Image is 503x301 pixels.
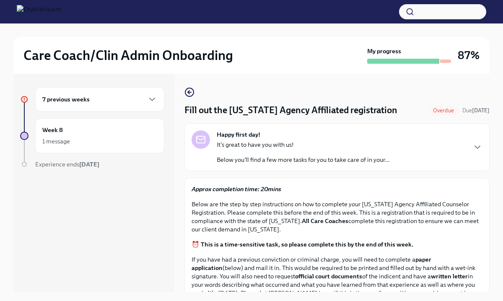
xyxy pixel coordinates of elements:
h4: Fill out the [US_STATE] Agency Affiliated registration [184,104,397,117]
strong: My progress [367,47,401,55]
strong: Happy first day! [217,130,260,139]
strong: [DATE] [472,107,490,114]
strong: [DATE] [79,161,99,168]
a: Week 81 message [20,118,164,153]
div: 1 message [42,137,70,145]
p: It's great to have you with us! [217,140,390,149]
span: June 23rd, 2025 10:00 [462,106,490,114]
strong: ⏰ This is a time-sensitive task, so please complete this by the end of this week. [192,241,413,248]
strong: All Care Coaches [302,217,348,225]
p: Below you'll find a few more tasks for you to take care of in your... [217,156,390,164]
img: CharlieHealth [17,5,61,18]
span: Experience ends [35,161,99,168]
strong: written letter [431,272,468,280]
h6: 7 previous weeks [42,95,90,104]
h2: Care Coach/Clin Admin Onboarding [23,47,233,64]
h6: Week 8 [42,125,63,135]
h3: 87% [458,48,480,63]
span: Overdue [428,107,459,114]
strong: Approx completion time: 20mins [192,185,281,193]
p: Below are the step by step instructions on how to complete your [US_STATE] Agency Affiliated Coun... [192,200,482,234]
strong: official court documents [295,272,362,280]
span: Due [462,107,490,114]
div: 7 previous weeks [35,87,164,112]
